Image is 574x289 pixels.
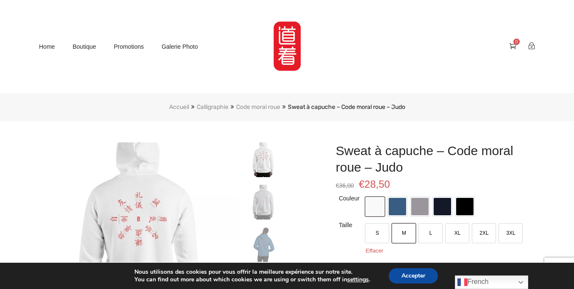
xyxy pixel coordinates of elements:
[388,197,407,216] li: Bleu Indigo
[134,276,370,283] p: You can find out more about which cookies we are using or switch them off in .
[114,40,144,53] a: Promotions
[452,229,463,238] span: XL
[197,103,228,111] a: Calligraphie
[39,40,55,53] a: Home
[236,103,280,111] a: Code moral roue
[392,224,415,243] li: M
[513,39,520,45] span: 0
[499,224,522,243] li: 3XL
[455,197,474,216] li: Noir
[347,276,369,283] button: settings
[169,103,189,111] a: Accueil
[336,142,535,175] h1: Sweat à capuche – Code moral roue – Judo
[455,275,528,289] a: French
[472,224,496,243] li: 2XL
[457,277,468,287] img: fr
[339,220,354,230] label: Taille
[365,197,385,216] li: Blanc
[336,182,339,189] span: €
[72,40,96,53] a: Boutique
[266,15,309,78] img: MartialShirt
[365,247,383,254] a: Effacer
[134,268,370,276] p: Nous utilisons des cookies pour vous offrir la meilleure expérience sur notre site.
[339,193,362,203] label: Couleur
[359,178,390,190] bdi: 28,50
[410,197,429,216] li: Gris
[446,224,469,243] li: XL
[336,182,354,189] bdi: 36,00
[365,224,389,243] li: S
[373,229,381,238] span: S
[389,268,438,283] button: Accepter
[504,229,517,238] span: 3XL
[419,224,442,243] li: L
[400,229,408,238] span: M
[433,197,452,216] li: Marine
[427,229,435,238] span: L
[477,229,490,238] span: 2XL
[510,42,516,50] a: 0
[359,178,365,190] span: €
[280,102,405,113] li: Sweat à capuche – Code moral roue – Judo
[162,40,198,53] a: Galerie photo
